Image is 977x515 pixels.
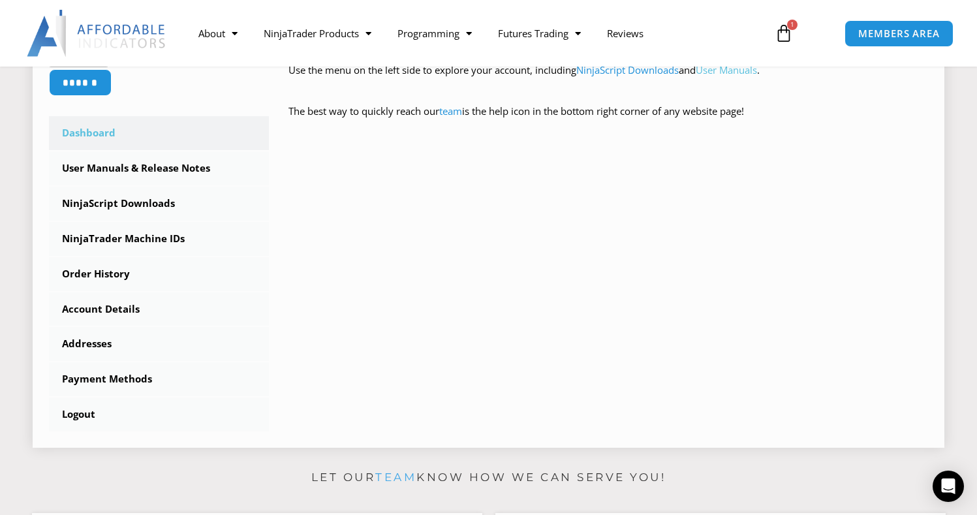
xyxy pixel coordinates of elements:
[27,10,167,57] img: LogoAI | Affordable Indicators – NinjaTrader
[32,467,946,488] p: Let our know how we can serve you!
[185,18,251,48] a: About
[49,292,269,326] a: Account Details
[288,61,928,98] p: Use the menu on the left side to explore your account, including and .
[288,102,928,139] p: The best way to quickly reach our is the help icon in the bottom right corner of any website page!
[251,18,384,48] a: NinjaTrader Products
[439,104,462,117] a: team
[787,20,798,30] span: 1
[858,29,940,39] span: MEMBERS AREA
[384,18,485,48] a: Programming
[576,63,679,76] a: NinjaScript Downloads
[49,187,269,221] a: NinjaScript Downloads
[49,116,269,150] a: Dashboard
[933,471,964,502] div: Open Intercom Messenger
[485,18,594,48] a: Futures Trading
[845,20,954,47] a: MEMBERS AREA
[49,222,269,256] a: NinjaTrader Machine IDs
[696,63,757,76] a: User Manuals
[594,18,657,48] a: Reviews
[49,151,269,185] a: User Manuals & Release Notes
[49,398,269,431] a: Logout
[375,471,416,484] a: team
[185,18,762,48] nav: Menu
[49,116,269,431] nav: Account pages
[49,257,269,291] a: Order History
[49,327,269,361] a: Addresses
[755,14,813,52] a: 1
[49,362,269,396] a: Payment Methods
